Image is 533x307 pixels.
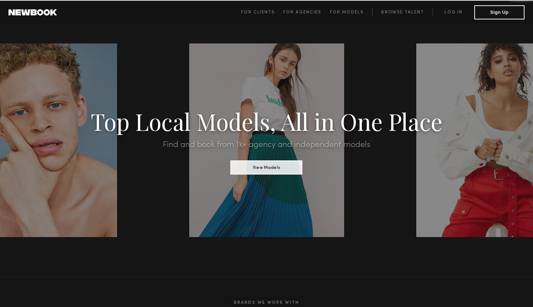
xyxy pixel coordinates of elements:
a: For Clients [241,8,283,17]
span: For Clients [241,10,275,14]
h1: Top Local Models, All in One Place [40,110,493,132]
button: Sign Up [474,5,525,19]
h2: Find and book from 1k+ agency and independent models [40,141,493,149]
a: Browse Talent [372,8,433,17]
a: For Models [330,8,372,17]
a: Log in [433,8,474,17]
span: For Agencies [283,10,321,14]
span: For Models [330,10,364,14]
a: For Agencies [283,8,330,17]
button: View Models [231,160,302,175]
a: View Models [231,163,302,171]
